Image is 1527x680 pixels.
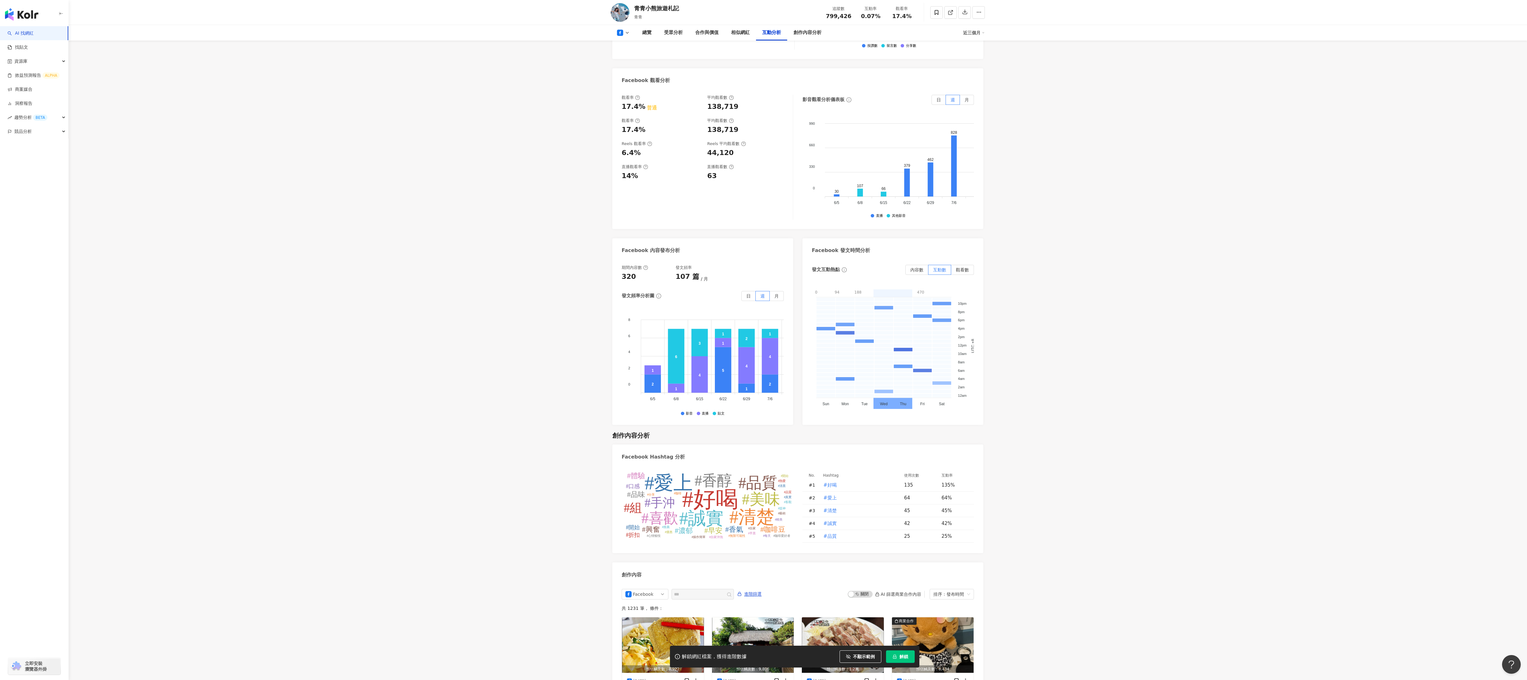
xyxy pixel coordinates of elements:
div: 45 [904,507,937,514]
div: BETA [33,114,47,121]
div: 期間內容數 [622,265,648,270]
div: 互動分析 [762,29,781,36]
div: 合作與價值 [695,29,719,36]
a: 找貼文 [7,44,28,51]
button: 進階篩選 [737,589,762,599]
div: 42% [942,520,968,527]
div: 互動率 [859,6,883,12]
div: 影音觀看分析儀表板 [802,96,845,103]
div: 直播 [876,214,883,218]
tspan: 6/5 [834,201,839,205]
button: 不顯示範例 [840,650,881,663]
span: 不顯示範例 [853,654,875,659]
tspan: #精美 [775,518,783,521]
div: 25 [904,533,937,540]
td: 42% [937,517,974,530]
tspan: 8pm [958,310,965,313]
span: 日 [937,97,941,102]
tspan: Sat [939,402,945,406]
tspan: #優惠 [665,530,673,534]
tspan: 990 [809,121,815,125]
tspan: #無限可能性 [729,534,746,537]
a: chrome extension立即安裝 瀏覽器外掛 [8,658,60,675]
td: #品質 [818,530,899,543]
tspan: #自家沖泡 [709,535,723,539]
div: 14% [622,171,638,181]
div: Facebook Hashtag 分析 [622,454,685,460]
tspan: #咖啡愛好者 [773,534,791,537]
div: 創作內容分析 [612,431,650,440]
div: 17.4% [622,102,645,112]
span: #品質 [823,533,837,540]
span: info-circle [841,266,848,273]
img: chrome extension [10,661,22,671]
tspan: #口感 [626,483,640,489]
button: 預估觸及數：1.2萬 [802,617,884,673]
tspan: 12am [958,394,967,397]
span: 資源庫 [14,54,27,68]
div: 按讚數 [867,44,878,48]
div: 相似網紅 [731,29,750,36]
tspan: 7/6 [768,397,773,401]
tspan: 2pm [958,335,965,339]
tspan: #推薦 [662,525,670,529]
tspan: #心情愉悅 [647,534,661,537]
tspan: Thu [900,402,907,406]
div: 42 [904,520,937,527]
tspan: 4pm [958,327,965,330]
a: 效益預測報告ALPHA [7,72,60,79]
div: # 1 [809,482,818,488]
div: 總覽 [642,29,652,36]
tspan: #誠實 [679,508,724,528]
div: Facebook 內容發布分析 [622,247,680,254]
span: 解鎖 [899,654,908,659]
tspan: #藝術 [778,512,786,515]
div: 創作內容 [622,571,642,578]
tspan: 6/22 [720,397,727,401]
div: 追蹤數 [826,6,851,12]
div: 138,719 [707,102,739,112]
tspan: Mon [841,402,849,406]
td: #好喝 [818,479,899,492]
tspan: Fri [920,402,925,406]
div: # 2 [809,494,818,501]
span: 競品分析 [14,124,32,138]
span: 0.07% [861,13,880,19]
span: lock [893,654,897,659]
tspan: 4 [628,350,630,354]
span: 觀看數 [956,267,969,272]
tspan: #咖啡 [674,492,682,495]
tspan: #早晨 [748,532,756,535]
tspan: 8 [628,318,630,321]
a: searchAI 找網紅 [7,30,34,36]
div: 貼文 [718,412,725,416]
tspan: 10am [958,352,967,355]
img: post-image [622,617,704,673]
div: 直播觀看率 [622,164,648,170]
div: 64% [942,494,968,501]
tspan: 2 [628,366,630,370]
tspan: 6pm [958,318,965,322]
tspan: 6/8 [858,201,863,205]
a: 洞察報告 [7,100,32,107]
span: #好喝 [823,482,837,488]
th: Hashtag [818,472,899,479]
div: 6.4% [622,148,641,158]
div: 107 篇 [676,272,699,282]
img: logo [5,8,38,21]
tspan: #手沖 [644,496,675,509]
tspan: #濃郁 [675,527,693,535]
span: #愛上 [823,494,837,501]
button: 預估觸及數：8,922 [622,617,704,673]
div: 近三個月 [963,28,985,38]
a: 商案媒合 [7,86,32,93]
div: 共 1231 筆 ， 條件： [622,606,974,611]
button: #愛上 [823,492,837,504]
tspan: #自家 [748,527,756,530]
span: 週 [760,294,765,299]
tspan: 6/15 [696,397,703,401]
div: 分享數 [906,44,916,48]
th: 使用次數 [899,472,937,479]
span: 日 [746,294,751,299]
tspan: #操作簡單 [692,535,706,539]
